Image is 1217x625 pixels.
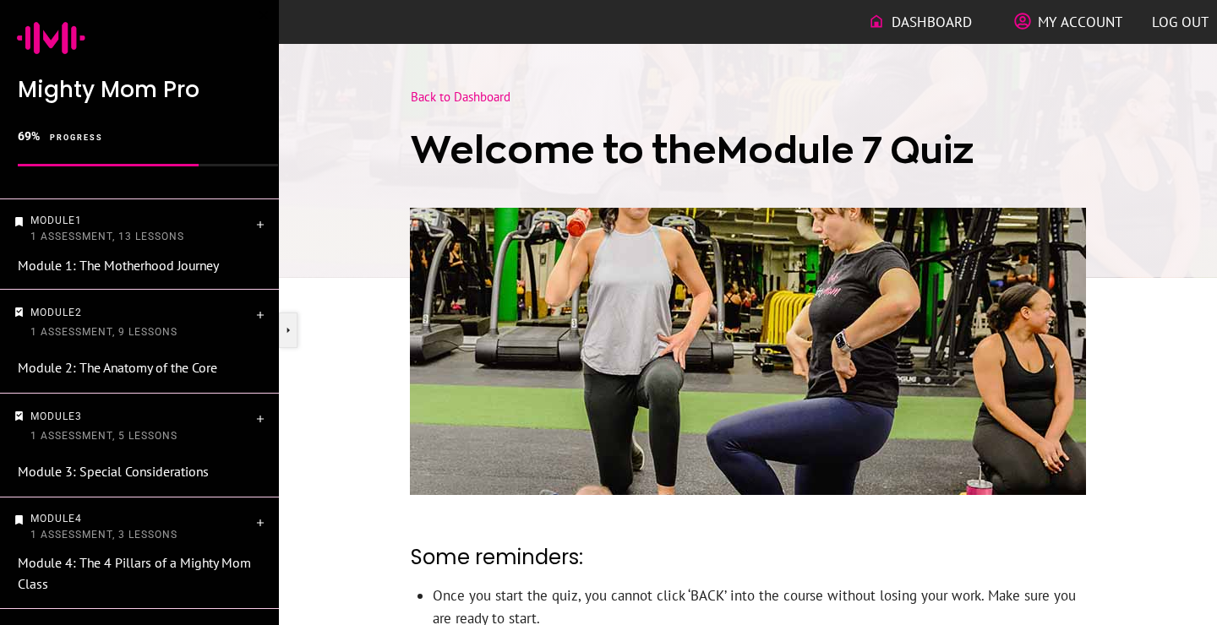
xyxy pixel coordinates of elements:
[17,3,85,72] img: ico-mighty-mom
[18,359,217,376] a: Module 2: The Anatomy of the Core
[1038,8,1122,36] span: My Account
[411,89,510,105] a: Back to Dashboard
[18,257,219,274] a: Module 1: The Motherhood Journey
[30,430,177,442] span: 1 Assessment, 5 Lessons
[18,74,199,105] span: Mighty Mom Pro
[892,8,972,36] span: Dashboard
[30,231,184,242] span: 1 Assessment, 13 Lessons
[411,530,1085,585] h2: Some reminders:
[18,554,251,592] a: Module 4: The 4 Pillars of a Mighty Mom Class
[868,8,972,36] a: Dashboard
[1152,8,1209,36] a: Log out
[18,129,40,143] span: 69%
[50,133,103,142] span: progress
[30,213,254,244] p: Module
[1014,8,1122,36] a: My Account
[30,407,254,446] p: Module
[30,511,254,542] p: Module
[411,125,1085,176] h1: Welcome to the
[30,303,254,342] p: Module
[30,326,177,338] span: 1 Assessment, 9 Lessons
[75,307,82,318] span: 2
[75,410,82,422] span: 3
[717,130,974,170] span: Module 7 Quiz
[30,529,177,541] span: 1 Assessment, 3 Lessons
[75,513,82,524] span: 4
[75,215,82,226] span: 1
[18,463,209,480] a: Module 3: Special Considerations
